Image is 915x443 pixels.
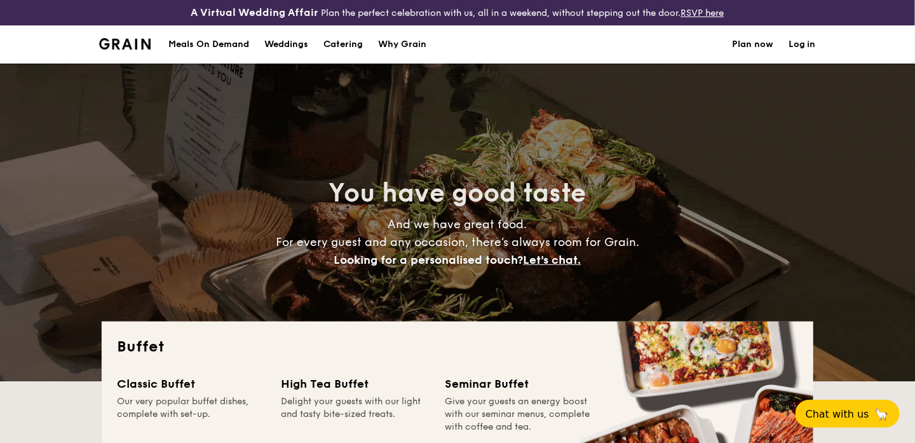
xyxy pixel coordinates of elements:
span: You have good taste [329,178,586,208]
div: Seminar Buffet [445,375,593,393]
a: Weddings [257,25,316,64]
button: Chat with us🦙 [796,400,900,428]
a: Plan now [732,25,773,64]
div: Why Grain [378,25,426,64]
h2: Buffet [117,337,798,357]
span: Looking for a personalised touch? [334,253,524,267]
a: Log in [789,25,816,64]
img: Grain [99,38,151,50]
span: 🦙 [874,407,890,421]
div: Delight your guests with our light and tasty bite-sized treats. [281,395,430,433]
a: Meals On Demand [161,25,257,64]
div: Meals On Demand [168,25,249,64]
span: And we have great food. For every guest and any occasion, there’s always room for Grain. [276,217,639,267]
div: Classic Buffet [117,375,266,393]
span: Let's chat. [524,253,581,267]
div: Our very popular buffet dishes, complete with set-up. [117,395,266,433]
a: Why Grain [370,25,434,64]
div: Plan the perfect celebration with us, all in a weekend, without stepping out the door. [152,5,762,20]
div: Give your guests an energy boost with our seminar menus, complete with coffee and tea. [445,395,593,433]
div: High Tea Buffet [281,375,430,393]
a: Catering [316,25,370,64]
h4: A Virtual Wedding Affair [191,5,319,20]
a: RSVP here [681,8,724,18]
a: Logotype [99,38,151,50]
h1: Catering [323,25,363,64]
div: Weddings [264,25,308,64]
span: Chat with us [806,408,869,420]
